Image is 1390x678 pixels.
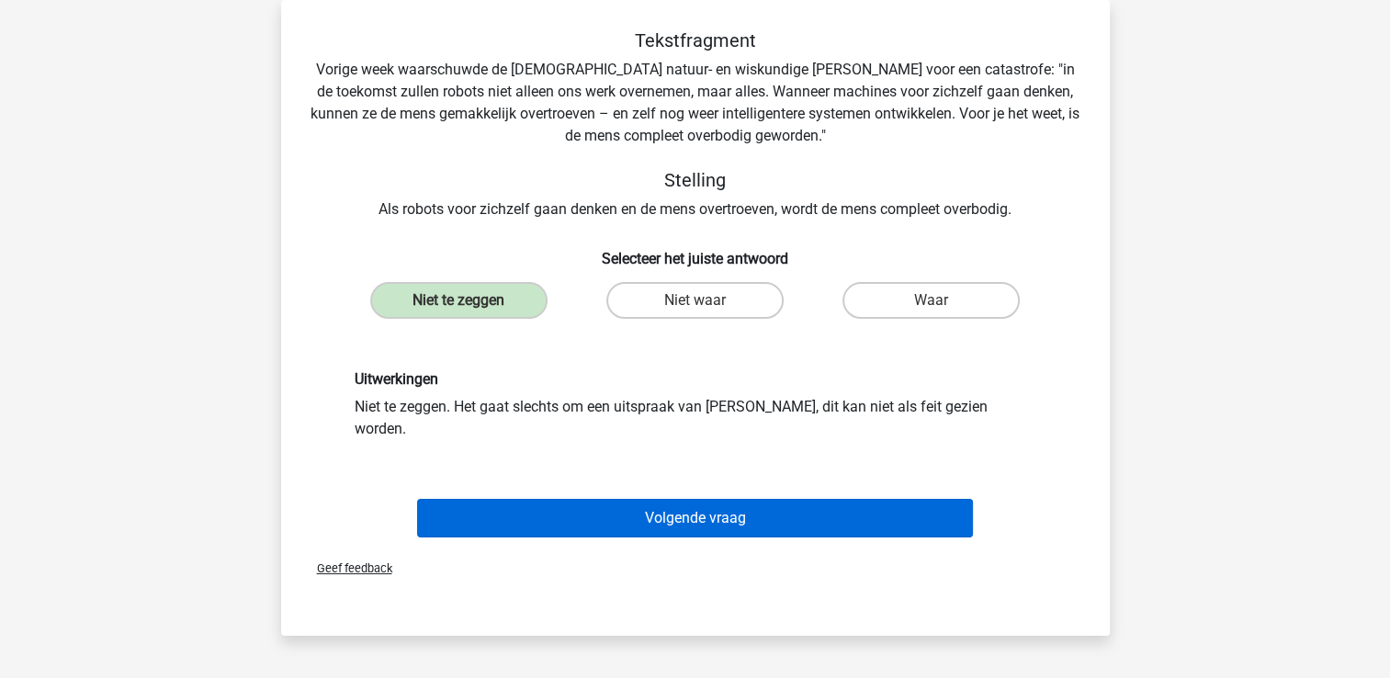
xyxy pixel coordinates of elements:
[311,169,1080,191] h5: Stelling
[302,561,392,575] span: Geef feedback
[311,29,1080,220] div: Vorige week waarschuwde de [DEMOGRAPHIC_DATA] natuur- en wiskundige [PERSON_NAME] voor een catast...
[417,499,973,537] button: Volgende vraag
[842,282,1020,319] label: Waar
[370,282,548,319] label: Niet te zeggen
[341,370,1050,439] div: Niet te zeggen. Het gaat slechts om een uitspraak van [PERSON_NAME], dit kan niet als feit gezien...
[355,370,1036,388] h6: Uitwerkingen
[311,235,1080,267] h6: Selecteer het juiste antwoord
[606,282,784,319] label: Niet waar
[311,29,1080,51] h5: Tekstfragment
